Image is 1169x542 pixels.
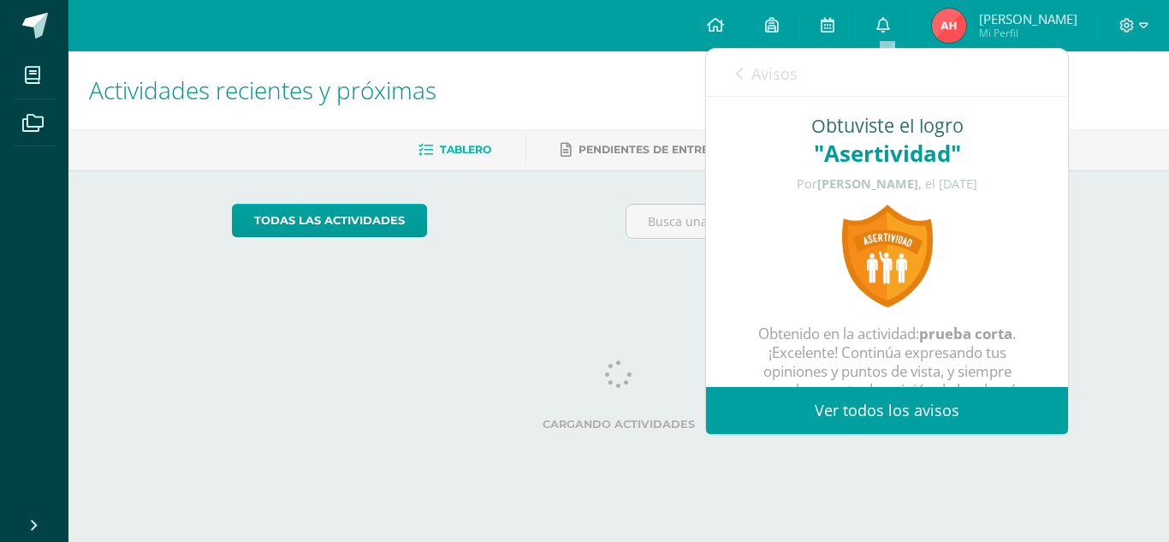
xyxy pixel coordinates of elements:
strong: prueba corta [919,324,1012,343]
div: Por , el [DATE] [740,177,1034,192]
div: "Asertividad" [740,138,1034,169]
a: todas las Actividades [232,204,427,237]
a: Pendientes de entrega [561,136,725,164]
a: Ver todos los avisos [706,387,1068,434]
div: Obtenido en la actividad: . ¡Excelente! Continúa expresando tus opiniones y puntos de vista, y si... [740,325,1034,399]
span: Tablero [440,143,491,156]
a: Tablero [418,136,491,164]
span: Mi Perfil [979,26,1077,40]
span: Pendientes de entrega [579,143,725,156]
div: Obtuviste el logro [740,114,1034,138]
img: 6fa8c5e77909579753f323ddd3cf2cd0.png [932,9,966,43]
input: Busca una actividad próxima aquí... [626,205,1006,238]
strong: [PERSON_NAME] [817,176,918,192]
label: Cargando actividades [232,418,1006,431]
span: Avisos [751,63,798,84]
span: Actividades recientes y próximas [89,74,436,106]
span: [PERSON_NAME] [979,10,1077,27]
